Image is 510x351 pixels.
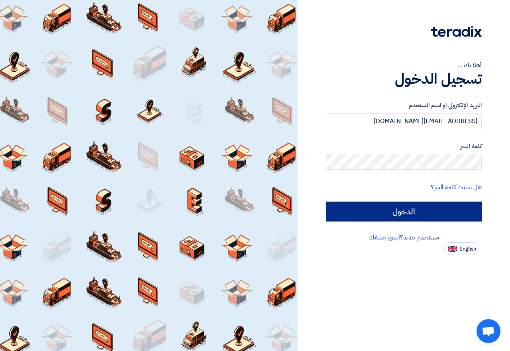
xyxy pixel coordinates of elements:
[326,142,482,151] label: كلمة السر
[326,61,482,70] div: أهلا بك ...
[431,26,482,37] img: Teradix logo
[326,70,482,88] h1: تسجيل الدخول
[431,182,482,192] a: هل نسيت كلمة السر؟
[326,202,482,222] input: الدخول
[326,101,482,110] label: البريد الإلكتروني او اسم المستخدم
[326,113,482,129] input: أدخل بريد العمل الإلكتروني او اسم المستخدم الخاص بك ...
[448,246,457,252] img: en-US.png
[459,246,476,252] span: English
[443,242,479,255] button: English
[477,319,500,343] div: Open chat
[326,233,482,242] div: مستخدم جديد؟
[369,233,400,242] a: أنشئ حسابك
